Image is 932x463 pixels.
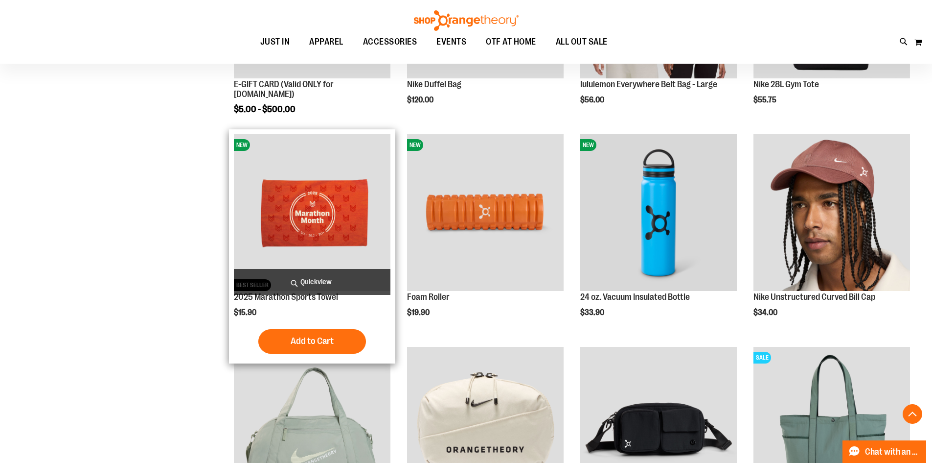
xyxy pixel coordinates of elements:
span: APPAREL [309,31,343,53]
img: 2025 Marathon Sports Towel [234,134,390,291]
span: $120.00 [407,96,435,104]
a: 2025 Marathon Sports Towel [234,292,338,302]
div: product [749,129,915,342]
span: $55.75 [753,96,778,104]
span: ACCESSORIES [363,31,417,53]
a: Nike Unstructured Curved Bill Cap [753,134,910,292]
button: Add to Cart [258,329,366,354]
a: E-GIFT CARD (Valid ONLY for [DOMAIN_NAME]) [234,79,334,99]
span: $5.00 - $500.00 [234,104,296,114]
img: Foam Roller [407,134,564,291]
span: $34.00 [753,308,779,317]
span: NEW [580,139,596,151]
span: Add to Cart [291,336,334,346]
span: ALL OUT SALE [556,31,608,53]
span: JUST IN [260,31,290,53]
img: Nike Unstructured Curved Bill Cap [753,134,910,291]
a: Foam Roller [407,292,450,302]
img: 24 oz. Vacuum Insulated Bottle [580,134,737,291]
a: 24 oz. Vacuum Insulated BottleNEW [580,134,737,292]
button: Chat with an Expert [842,440,927,463]
span: $56.00 [580,96,606,104]
img: Shop Orangetheory [412,10,520,31]
a: Nike Unstructured Curved Bill Cap [753,292,875,302]
a: 2025 Marathon Sports TowelNEWBEST SELLER [234,134,390,292]
span: $19.90 [407,308,431,317]
span: OTF AT HOME [486,31,536,53]
a: Foam RollerNEW [407,134,564,292]
span: NEW [407,139,423,151]
a: Nike 28L Gym Tote [753,79,819,89]
span: NEW [234,139,250,151]
a: Nike Duffel Bag [407,79,461,89]
a: Quickview [234,269,390,295]
span: $33.90 [580,308,606,317]
span: Chat with an Expert [865,447,920,457]
div: product [575,129,742,342]
a: lululemon Everywhere Belt Bag - Large [580,79,717,89]
div: product [402,129,568,342]
span: EVENTS [436,31,466,53]
button: Back To Top [903,404,922,424]
a: 24 oz. Vacuum Insulated Bottle [580,292,690,302]
span: SALE [753,352,771,364]
div: product [229,129,395,364]
span: $15.90 [234,308,258,317]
